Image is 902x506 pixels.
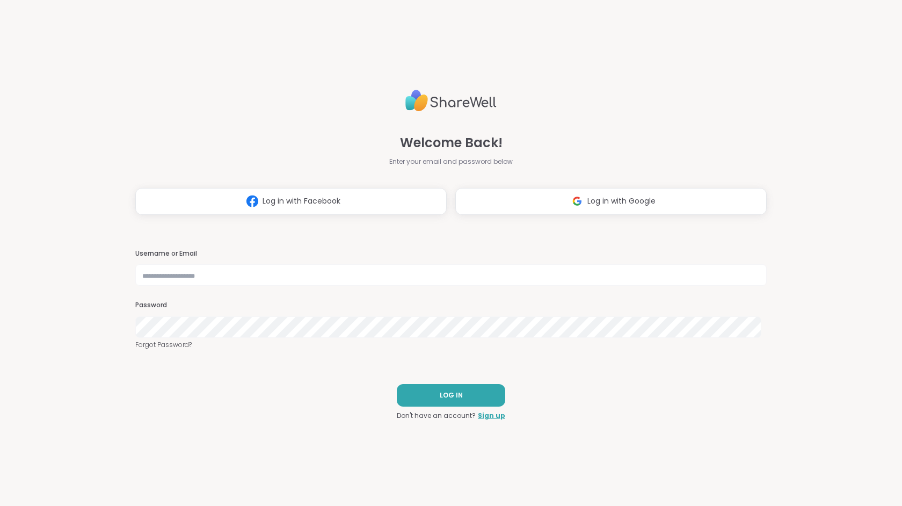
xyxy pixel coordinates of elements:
span: Log in with Google [587,196,656,207]
span: Don't have an account? [397,411,476,421]
button: Log in with Facebook [135,188,447,215]
img: ShareWell Logo [405,85,497,116]
h3: Username or Email [135,249,767,258]
img: ShareWell Logomark [567,191,587,211]
span: Enter your email and password below [389,157,513,167]
span: Welcome Back! [400,133,503,153]
button: LOG IN [397,384,505,407]
span: LOG IN [440,391,463,400]
span: Log in with Facebook [263,196,340,207]
h3: Password [135,301,767,310]
button: Log in with Google [455,188,767,215]
a: Forgot Password? [135,340,767,350]
img: ShareWell Logomark [242,191,263,211]
a: Sign up [478,411,505,421]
